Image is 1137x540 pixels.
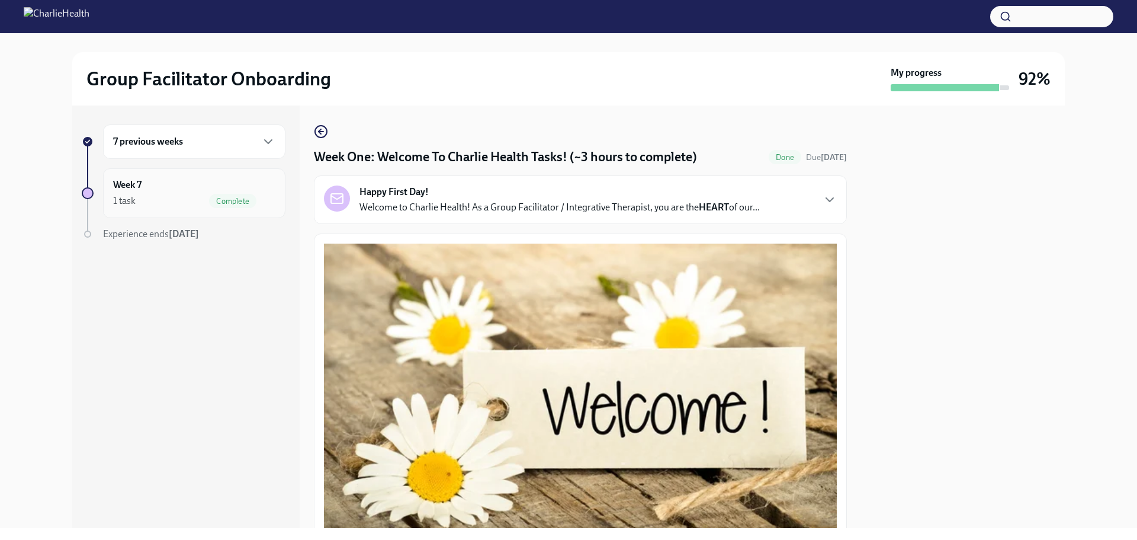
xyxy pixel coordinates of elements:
[359,201,760,214] p: Welcome to Charlie Health! As a Group Facilitator / Integrative Therapist, you are the of our...
[1019,68,1051,90] h3: 92%
[314,148,697,166] h4: Week One: Welcome To Charlie Health Tasks! (~3 hours to complete)
[891,66,942,79] strong: My progress
[113,135,183,148] h6: 7 previous weeks
[806,152,847,163] span: July 14th, 2025 10:00
[113,178,142,191] h6: Week 7
[359,186,429,199] strong: Happy First Day!
[699,202,729,213] strong: HEART
[24,7,89,26] img: CharlieHealth
[169,228,199,239] strong: [DATE]
[82,168,285,218] a: Week 71 taskComplete
[769,153,801,162] span: Done
[806,152,847,162] span: Due
[103,124,285,159] div: 7 previous weeks
[86,67,331,91] h2: Group Facilitator Onboarding
[821,152,847,162] strong: [DATE]
[103,228,199,239] span: Experience ends
[209,197,256,206] span: Complete
[113,194,136,207] div: 1 task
